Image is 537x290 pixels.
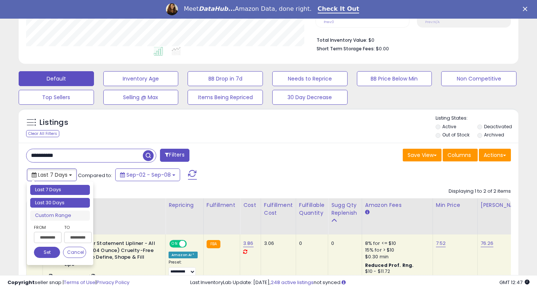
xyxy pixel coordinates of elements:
[357,71,432,86] button: BB Price Below Min
[376,45,389,52] span: $0.00
[365,209,370,216] small: Amazon Fees.
[317,35,505,44] li: $0
[30,185,90,195] li: Last 7 Days
[318,5,359,13] a: Check It Out
[499,279,530,286] span: 2025-09-16 12:47 GMT
[78,172,112,179] span: Compared to:
[299,240,322,247] div: 0
[97,279,129,286] a: Privacy Policy
[160,149,189,162] button: Filters
[331,240,356,247] div: 0
[443,149,478,161] button: Columns
[30,211,90,221] li: Custom Range
[436,240,446,247] a: 7.52
[365,240,427,247] div: 8% for <= $10
[40,117,68,128] h5: Listings
[207,201,237,209] div: Fulfillment
[317,37,367,43] b: Total Inventory Value:
[46,201,162,209] div: Title
[34,224,60,231] label: From
[484,123,512,130] label: Deactivated
[184,5,312,13] div: Meet Amazon Data, done right.
[19,71,94,86] button: Default
[38,171,67,179] span: Last 7 Days
[243,201,258,209] div: Cost
[207,240,220,248] small: FBA
[299,201,325,217] div: Fulfillable Quantity
[324,20,334,24] small: Prev: 0
[365,201,430,209] div: Amazon Fees
[481,240,494,247] a: 76.26
[19,90,94,105] button: Top Sellers
[166,3,178,15] img: Profile image for Georgie
[169,201,200,209] div: Repricing
[103,71,179,86] button: Inventory Age
[26,130,59,137] div: Clear All Filters
[317,45,375,52] b: Short Term Storage Fees:
[7,279,129,286] div: seller snap | |
[328,198,362,234] th: Please note that this number is a calculation based on your required days of coverage and your ve...
[365,253,427,260] div: $0.30 min
[27,168,77,181] button: Last 7 Days
[272,90,348,105] button: 30 Day Decrease
[188,71,263,86] button: BB Drop in 7d
[425,20,440,24] small: Prev: N/A
[65,240,155,269] b: Milani Color Statement Lipliner - All Natural (0.04 Ounce) Cruelty-Free Lip Pencil to Define, Sha...
[63,247,86,258] button: Cancel
[170,241,179,247] span: ON
[64,279,95,286] a: Terms of Use
[436,201,474,209] div: Min Price
[331,201,359,217] div: Sugg Qty Replenish
[441,71,516,86] button: Non Competitive
[243,240,254,247] a: 3.86
[436,115,519,122] p: Listing States:
[264,240,290,247] div: 3.06
[523,7,530,11] div: Close
[188,90,263,105] button: Items Being Repriced
[64,224,86,231] label: To
[30,198,90,208] li: Last 30 Days
[186,241,198,247] span: OFF
[264,201,293,217] div: Fulfillment Cost
[479,149,511,161] button: Actions
[365,247,427,253] div: 15% for > $10
[7,279,35,286] strong: Copyright
[271,279,314,286] a: 248 active listings
[442,123,456,130] label: Active
[115,168,180,181] button: Sep-02 - Sep-08
[169,260,198,277] div: Preset:
[481,201,525,209] div: [PERSON_NAME]
[34,247,60,258] button: Set
[442,132,470,138] label: Out of Stock
[199,5,235,12] i: DataHub...
[484,132,504,138] label: Archived
[126,171,171,179] span: Sep-02 - Sep-08
[103,90,179,105] button: Selling @ Max
[190,279,530,286] div: Last InventoryLab Update: [DATE], not synced.
[447,151,471,159] span: Columns
[365,262,414,268] b: Reduced Prof. Rng.
[169,252,198,258] div: Amazon AI *
[449,188,511,195] div: Displaying 1 to 2 of 2 items
[272,71,348,86] button: Needs to Reprice
[403,149,442,161] button: Save View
